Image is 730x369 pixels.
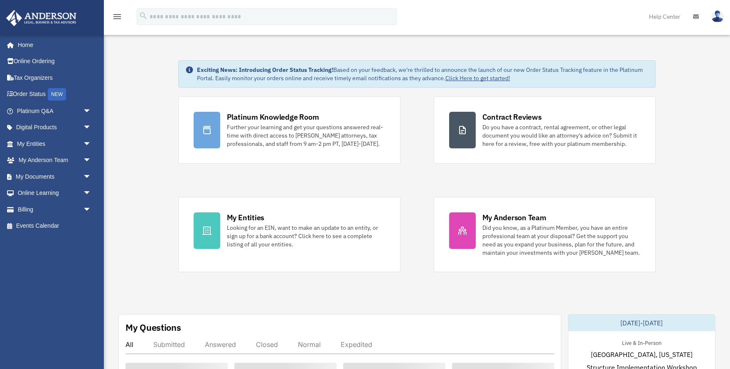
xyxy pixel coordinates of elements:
div: All [125,340,133,349]
div: Live & In-Person [615,338,668,347]
span: [GEOGRAPHIC_DATA], [US_STATE] [591,349,693,359]
div: Further your learning and get your questions answered real-time with direct access to [PERSON_NAM... [227,123,385,148]
span: arrow_drop_down [83,135,100,153]
a: My Anderson Teamarrow_drop_down [6,152,104,169]
div: [DATE]-[DATE] [568,315,715,331]
div: Based on your feedback, we're thrilled to announce the launch of our new Order Status Tracking fe... [197,66,649,82]
div: Normal [298,340,321,349]
a: Order StatusNEW [6,86,104,103]
span: arrow_drop_down [83,201,100,218]
a: Contract Reviews Do you have a contract, rental agreement, or other legal document you would like... [434,96,656,164]
span: arrow_drop_down [83,119,100,136]
span: arrow_drop_down [83,185,100,202]
span: arrow_drop_down [83,152,100,169]
div: Contract Reviews [482,112,542,122]
div: Submitted [153,340,185,349]
div: Closed [256,340,278,349]
a: My Entitiesarrow_drop_down [6,135,104,152]
img: Anderson Advisors Platinum Portal [4,10,79,26]
span: arrow_drop_down [83,103,100,120]
a: Digital Productsarrow_drop_down [6,119,104,136]
div: Looking for an EIN, want to make an update to an entity, or sign up for a bank account? Click her... [227,224,385,248]
a: menu [112,15,122,22]
div: Platinum Knowledge Room [227,112,319,122]
i: menu [112,12,122,22]
div: My Entities [227,212,264,223]
a: Events Calendar [6,218,104,234]
div: Do you have a contract, rental agreement, or other legal document you would like an attorney's ad... [482,123,641,148]
a: Platinum Q&Aarrow_drop_down [6,103,104,119]
strong: Exciting News: Introducing Order Status Tracking! [197,66,333,74]
i: search [139,11,148,20]
div: Answered [205,340,236,349]
div: My Questions [125,321,181,334]
a: My Anderson Team Did you know, as a Platinum Member, you have an entire professional team at your... [434,197,656,272]
div: Did you know, as a Platinum Member, you have an entire professional team at your disposal? Get th... [482,224,641,257]
a: Online Learningarrow_drop_down [6,185,104,202]
a: My Entities Looking for an EIN, want to make an update to an entity, or sign up for a bank accoun... [178,197,401,272]
div: NEW [48,88,66,101]
a: Billingarrow_drop_down [6,201,104,218]
span: arrow_drop_down [83,168,100,185]
a: Tax Organizers [6,69,104,86]
a: Online Ordering [6,53,104,70]
img: User Pic [711,10,724,22]
div: My Anderson Team [482,212,546,223]
div: Expedited [341,340,372,349]
a: Home [6,37,100,53]
a: Click Here to get started! [445,74,510,82]
a: Platinum Knowledge Room Further your learning and get your questions answered real-time with dire... [178,96,401,164]
a: My Documentsarrow_drop_down [6,168,104,185]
